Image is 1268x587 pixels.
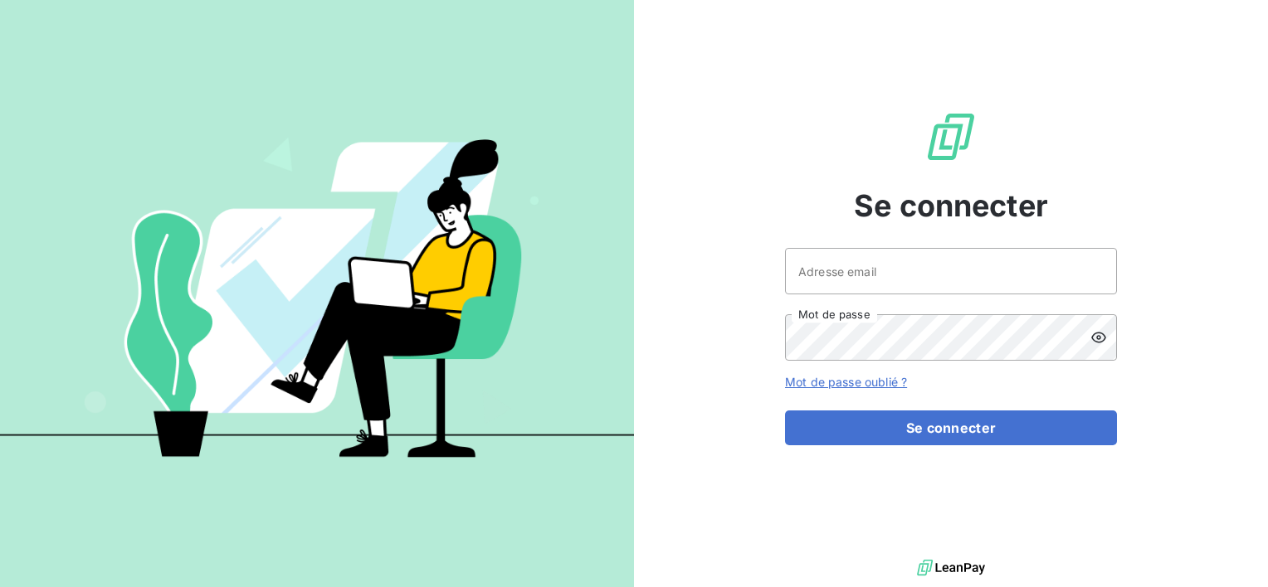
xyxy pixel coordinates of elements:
[785,248,1117,294] input: placeholder
[924,110,978,163] img: Logo LeanPay
[785,375,907,389] a: Mot de passe oublié ?
[917,555,985,580] img: logo
[854,183,1048,228] span: Se connecter
[785,410,1117,445] button: Se connecter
